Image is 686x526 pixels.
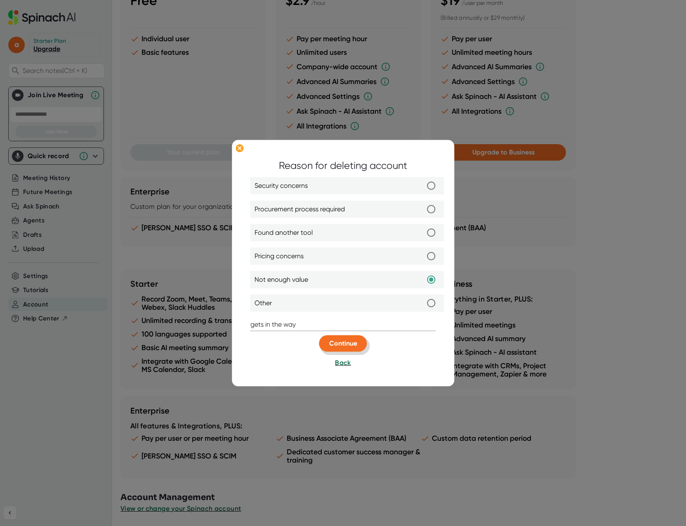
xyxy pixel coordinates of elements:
[335,359,351,367] span: Back
[329,339,357,347] span: Continue
[255,228,313,238] span: Found another tool
[279,158,407,173] div: Reason for deleting account
[255,298,272,308] span: Other
[255,251,304,261] span: Pricing concerns
[335,358,351,368] button: Back
[250,318,436,331] input: Provide additional detail
[319,335,367,352] button: Continue
[255,204,345,214] span: Procurement process required
[255,275,308,285] span: Not enough value
[255,181,308,191] span: Security concerns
